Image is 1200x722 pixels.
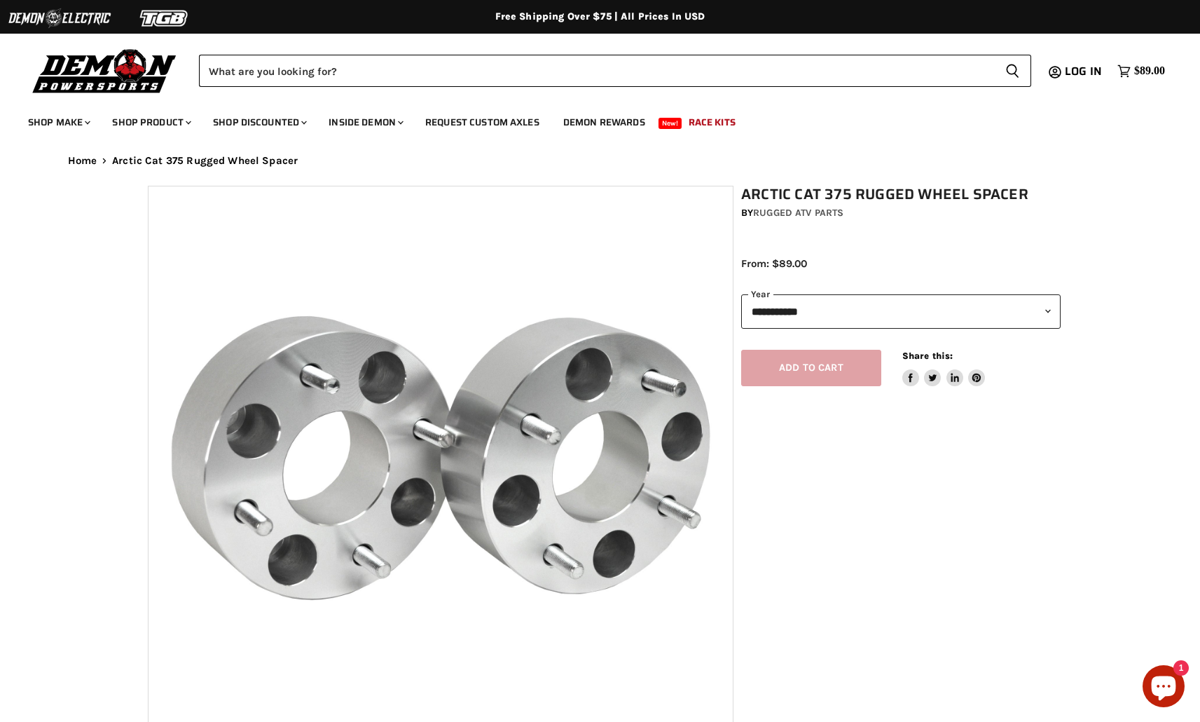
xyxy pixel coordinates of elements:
input: Search [199,55,994,87]
a: Home [68,155,97,167]
img: TGB Logo 2 [112,5,217,32]
a: $89.00 [1110,61,1172,81]
span: New! [658,118,682,129]
form: Product [199,55,1031,87]
aside: Share this: [902,350,986,387]
span: $89.00 [1134,64,1165,78]
span: Log in [1065,62,1102,80]
a: Shop Discounted [202,108,315,137]
span: Share this: [902,350,953,361]
a: Race Kits [678,108,746,137]
img: Demon Electric Logo 2 [7,5,112,32]
ul: Main menu [18,102,1161,137]
a: Inside Demon [318,108,412,137]
a: Shop Product [102,108,200,137]
a: Demon Rewards [553,108,656,137]
a: Log in [1058,65,1110,78]
select: year [741,294,1061,329]
img: Demon Powersports [28,46,181,95]
inbox-online-store-chat: Shopify online store chat [1138,665,1189,711]
h1: Arctic Cat 375 Rugged Wheel Spacer [741,186,1061,203]
span: From: $89.00 [741,257,807,270]
span: Arctic Cat 375 Rugged Wheel Spacer [112,155,298,167]
a: Rugged ATV Parts [753,207,843,219]
button: Search [994,55,1031,87]
div: Free Shipping Over $75 | All Prices In USD [40,11,1161,23]
nav: Breadcrumbs [40,155,1161,167]
a: Shop Make [18,108,99,137]
div: by [741,205,1061,221]
a: Request Custom Axles [415,108,550,137]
